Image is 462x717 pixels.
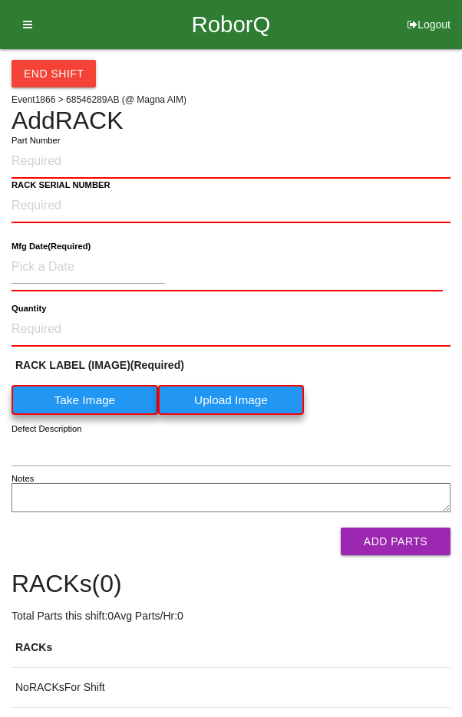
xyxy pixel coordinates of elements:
b: RACK LABEL (IMAGE) (Required) [15,359,184,371]
p: Total Parts this shift: 0 Avg Parts/Hr: 0 [12,608,450,624]
td: No RACKs For Shift [12,668,450,708]
th: RACKs [12,628,450,668]
b: RACK SERIAL NUMBER [12,180,111,190]
label: Notes [12,472,34,485]
h4: Add RACK [12,107,450,134]
input: Required [12,145,450,179]
input: Required [12,189,450,223]
button: End Shift [12,60,96,87]
input: Pick a Date [12,251,165,284]
label: Upload Image [158,385,305,415]
label: Defect Description [12,423,82,436]
input: Required [12,313,450,347]
button: Add Parts [341,528,450,555]
h4: RACKs ( 0 ) [12,571,450,597]
span: Event 1866 > 68546289AB (@ Magna AIM) [12,94,186,105]
b: Quantity [12,304,46,314]
label: Take Image [12,385,158,415]
label: Part Number [12,134,60,147]
b: Mfg Date (Required) [12,242,91,252]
